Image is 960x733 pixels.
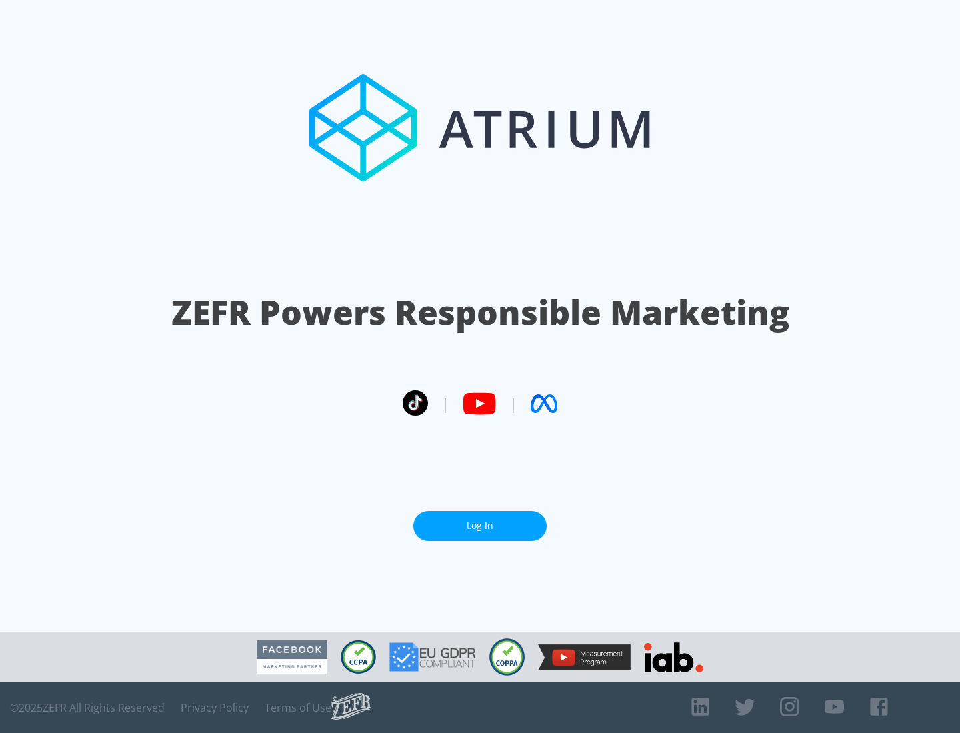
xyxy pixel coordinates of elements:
img: CCPA Compliant [341,640,376,674]
img: GDPR Compliant [389,642,476,672]
span: | [441,394,449,414]
a: Privacy Policy [181,701,249,714]
img: Facebook Marketing Partner [257,640,327,674]
a: Terms of Use [265,701,331,714]
a: Log In [413,511,547,541]
img: COPPA Compliant [489,638,525,676]
span: © 2025 ZEFR All Rights Reserved [10,701,165,714]
span: | [509,394,517,414]
img: YouTube Measurement Program [538,644,631,670]
img: IAB [644,642,703,672]
h1: ZEFR Powers Responsible Marketing [171,289,789,335]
